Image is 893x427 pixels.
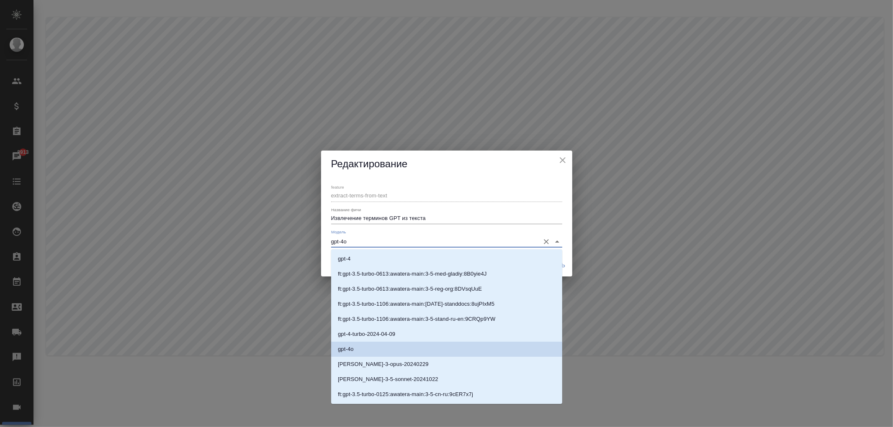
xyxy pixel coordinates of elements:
button: Close [551,236,563,248]
button: close [556,154,569,166]
p: ft:gpt-3.5-turbo-1106:awatera-main:[DATE]-standdocs:8ujPIxM5 [338,300,494,308]
label: Модель [331,230,346,234]
label: feature [331,185,344,189]
p: ft:gpt-3.5-turbo-0613:awatera-main:3-5-med-gladiy:8B0yie4J [338,270,486,278]
p: gpt-4-turbo-2024-04-09 [338,330,395,338]
p: ft:gpt-3.5-turbo-1106:awatera-main:3-5-stand-ru-en:9CRQp9YW [338,315,495,323]
p: ft:gpt-3.5-turbo-0125:awatera-main:3-5-cn-ru:9cER7x7j [338,390,473,399]
p: gpt-4o [338,345,354,353]
p: [PERSON_NAME]-3-5-sonnet-20241022 [338,375,438,384]
p: gpt-4 [338,255,350,263]
label: Название фичи [331,207,361,212]
p: [PERSON_NAME]-3-opus-20240229 [338,360,429,368]
button: Очистить [540,236,552,248]
span: Редактирование [331,158,408,169]
p: ft:gpt-3.5-turbo-0613:awatera-main:3-5-reg-org:8DVsqUuE [338,285,482,293]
